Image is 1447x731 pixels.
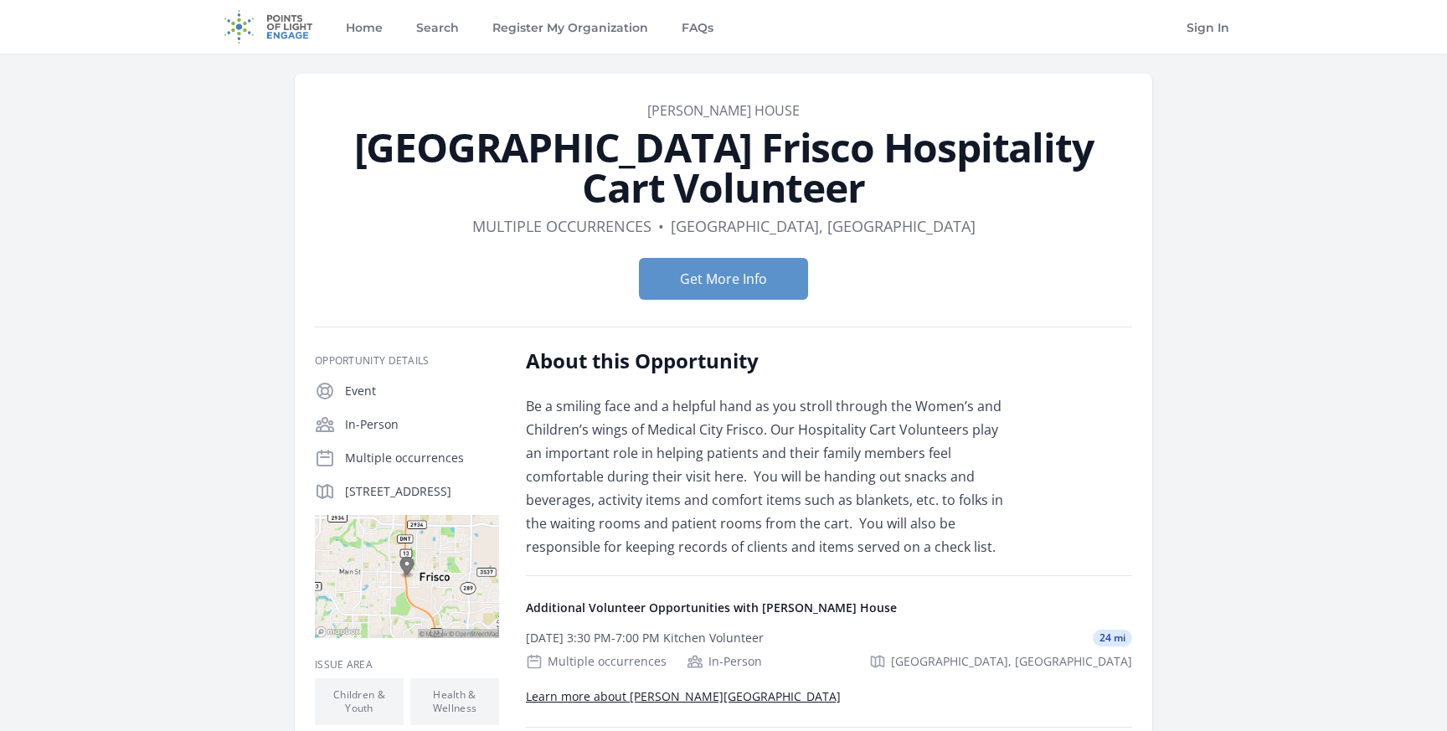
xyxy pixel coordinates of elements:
li: Children & Youth [315,678,404,725]
div: • [658,214,664,238]
a: [DATE] 3:30 PM-7:00 PM Kitchen Volunteer 24 mi Multiple occurrences In-Person [GEOGRAPHIC_DATA], ... [519,616,1139,683]
h3: Issue area [315,658,499,672]
li: Health & Wellness [410,678,499,725]
span: [GEOGRAPHIC_DATA], [GEOGRAPHIC_DATA] [891,653,1132,670]
a: [PERSON_NAME] House [647,101,800,120]
img: Map [315,515,499,638]
a: Learn more about [PERSON_NAME][GEOGRAPHIC_DATA] [526,688,841,704]
h4: Additional Volunteer Opportunities with [PERSON_NAME] House [526,600,1132,616]
h2: About this Opportunity [526,347,1016,374]
h1: [GEOGRAPHIC_DATA] Frisco Hospitality Cart Volunteer [315,127,1132,208]
p: [STREET_ADDRESS] [345,483,499,500]
dd: Multiple occurrences [472,214,651,238]
p: Event [345,383,499,399]
dd: [GEOGRAPHIC_DATA], [GEOGRAPHIC_DATA] [671,214,976,238]
h3: Opportunity Details [315,354,499,368]
p: Multiple occurrences [345,450,499,466]
div: Multiple occurrences [526,653,667,670]
span: 24 mi [1093,630,1132,646]
div: In-Person [687,653,762,670]
p: In-Person [345,416,499,433]
div: [DATE] 3:30 PM-7:00 PM Kitchen Volunteer [526,630,764,646]
button: Get More Info [639,258,808,300]
p: Be a smiling face and a helpful hand as you stroll through the Women’s and Children’s wings of Me... [526,394,1016,559]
